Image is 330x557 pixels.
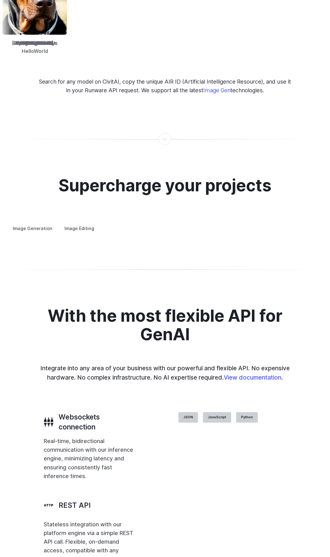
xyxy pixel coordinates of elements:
p: Search for any model on CivitAI, copy the unique AIR ID (Artificial Intelligence Resource), and u... [37,77,293,95]
span: Cinematix [8,39,33,47]
span: Crystal Clear One [68,39,112,47]
h2: Supercharge your projects [59,176,271,195]
h3: Websockets connection [59,412,135,432]
p: Real-time, bidirectional communication with our inference engine, minimizing latency and ensuring... [44,437,135,481]
p: Integrate into any area of your business with our powerful and flexible API. No expensive hardwar... [36,363,294,382]
label: Image Generation [7,223,58,234]
a: Image Gen [203,87,231,94]
label: JSON [178,412,198,423]
label: Python [236,412,258,423]
h3: REST API [59,500,91,510]
label: Image Editing [59,223,99,234]
span: RealCartoon3D [210,39,248,47]
label: JavaScript [203,412,231,423]
a: View documentation [224,374,281,381]
span: Opendalle [285,39,310,47]
span: Absolute Reality [139,39,179,47]
h2: With the most flexible API for GenAI [39,307,291,343]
